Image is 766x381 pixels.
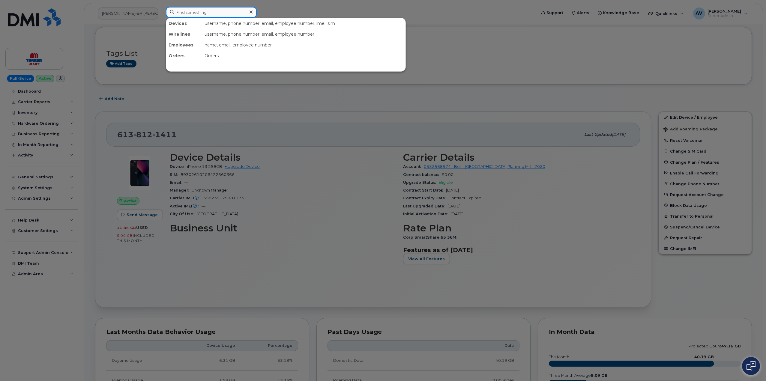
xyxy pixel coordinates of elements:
div: username, phone number, email, employee number [202,29,405,40]
input: Find something... [166,7,257,18]
div: Wirelines [166,29,202,40]
div: Orders [166,50,202,61]
div: Devices [166,18,202,29]
div: name, email, employee number [202,40,405,50]
div: Employees [166,40,202,50]
div: Orders [202,50,405,61]
div: username, phone number, email, employee number, imei, sim [202,18,405,29]
img: Open chat [746,361,756,371]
